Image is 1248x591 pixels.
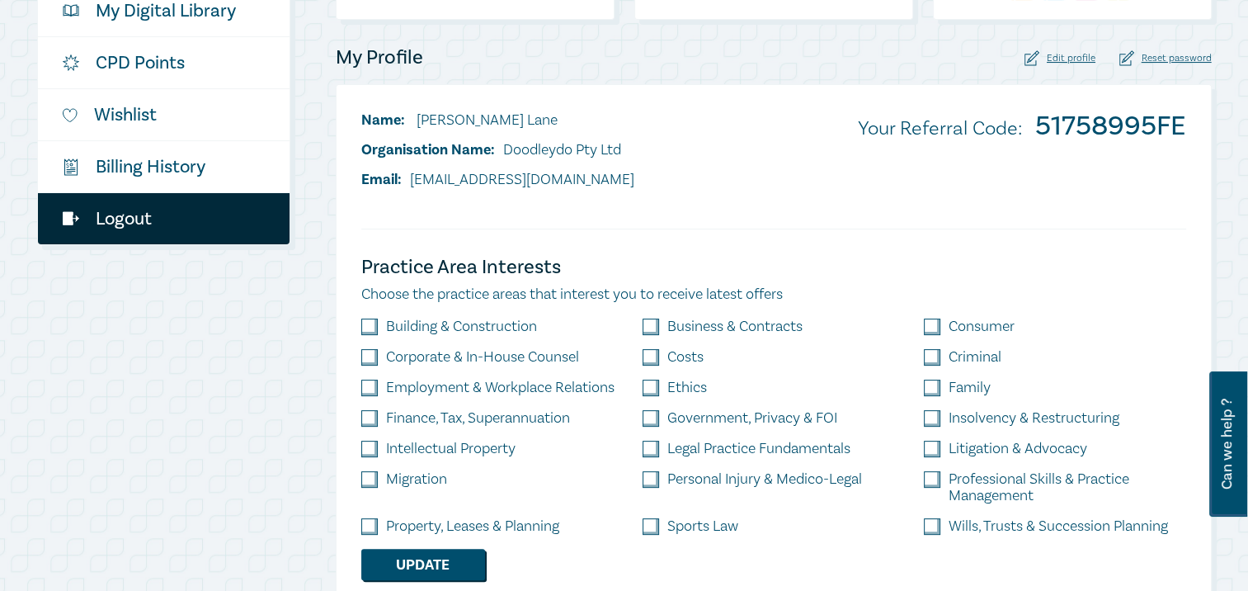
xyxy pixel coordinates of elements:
[1119,50,1212,66] div: Reset password
[361,170,402,189] span: Email:
[386,380,615,396] label: Employment & Workplace Relations
[1035,108,1186,144] strong: 51758995FE
[1219,381,1235,507] span: Can we help ?
[38,141,290,192] a: $Billing History
[949,518,1168,535] label: Wills, Trusts & Succession Planning
[386,410,570,427] label: Finance, Tax, Superannuation
[386,471,447,488] label: Migration
[386,319,537,335] label: Building & Construction
[361,110,634,131] li: [PERSON_NAME] Lane
[949,441,1087,457] label: Litigation & Advocacy
[667,518,738,535] label: Sports Law
[38,193,290,244] a: Logout
[667,349,704,366] label: Costs
[66,162,69,169] tspan: $
[38,37,290,88] a: CPD Points
[949,349,1001,366] label: Criminal
[386,349,579,366] label: Corporate & In-House Counsel
[336,45,423,71] h4: My Profile
[667,441,850,457] label: Legal Practice Fundamentals
[949,319,1015,335] label: Consumer
[1024,50,1095,66] div: Edit profile
[858,116,1022,141] span: Your Referral Code:
[949,380,991,396] label: Family
[386,518,559,535] label: Property, Leases & Planning
[949,471,1185,504] label: Professional Skills & Practice Management
[361,139,634,161] li: Doodleydo Pty Ltd
[38,89,290,140] a: Wishlist
[361,254,1186,281] h4: Practice Area Interests
[949,410,1119,427] label: Insolvency & Restructuring
[361,140,495,159] span: Organisation Name:
[386,441,516,457] label: Intellectual Property
[667,471,862,488] label: Personal Injury & Medico-Legal
[667,410,837,427] label: Government, Privacy & FOI
[667,319,803,335] label: Business & Contracts
[361,111,405,130] span: Name:
[361,284,1186,305] p: Choose the practice areas that interest you to receive latest offers
[361,169,634,191] li: [EMAIL_ADDRESS][DOMAIN_NAME]
[361,549,485,580] button: Update
[667,380,707,396] label: Ethics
